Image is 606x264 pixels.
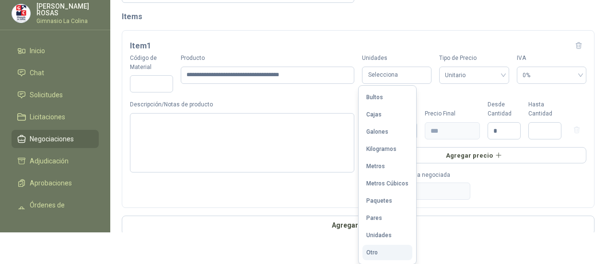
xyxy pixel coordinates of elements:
[362,159,412,174] button: Metros
[445,68,503,82] span: Unitario
[366,232,392,239] div: Unidades
[362,193,412,208] button: Paquetes
[362,90,412,105] button: Bultos
[130,100,354,109] label: Descripción/Notas de producto
[30,134,74,144] span: Negociaciones
[12,196,99,225] a: Órdenes de Compra
[362,228,412,243] button: Unidades
[12,108,99,126] a: Licitaciones
[12,42,99,60] a: Inicio
[130,54,173,72] label: Código de Material
[30,90,63,100] span: Solicitudes
[30,112,65,122] span: Licitaciones
[30,156,69,166] span: Adjudicación
[517,54,586,63] label: IVA
[425,109,480,118] div: Precio Final
[30,200,90,221] span: Órdenes de Compra
[362,147,586,163] button: Agregar precio
[36,3,99,16] p: [PERSON_NAME] ROSAS
[366,163,385,170] div: Metros
[12,174,99,192] a: Aprobaciones
[30,46,45,56] span: Inicio
[362,245,412,260] button: Otro
[12,86,99,104] a: Solicitudes
[362,141,412,157] button: Kilogramos
[523,68,581,82] span: 0%
[366,197,392,204] div: Paquetes
[122,11,594,23] h2: Items
[528,100,561,118] div: Hasta Cantidad
[36,18,99,24] p: Gimnasio La Colina
[181,54,354,63] label: Producto
[366,180,408,187] div: Metros Cúbicos
[366,128,388,135] div: Galones
[362,210,412,226] button: Pares
[362,107,412,122] button: Cajas
[12,130,99,148] a: Negociaciones
[12,64,99,82] a: Chat
[366,111,382,118] div: Cajas
[366,94,383,101] div: Bultos
[12,152,99,170] a: Adjudicación
[12,4,30,23] img: Company Logo
[362,176,412,191] button: Metros Cúbicos
[30,68,44,78] span: Chat
[362,124,412,139] button: Galones
[366,146,396,152] div: Kilogramos
[366,215,382,221] div: Pares
[362,54,431,63] label: Unidades
[366,249,378,256] div: Otro
[130,40,151,52] h3: Item 1
[439,54,509,63] label: Tipo de Precio
[122,216,594,235] button: Agregar Item
[30,178,72,188] span: Aprobaciones
[362,67,431,84] div: Selecciona
[488,100,521,118] div: Desde Cantidad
